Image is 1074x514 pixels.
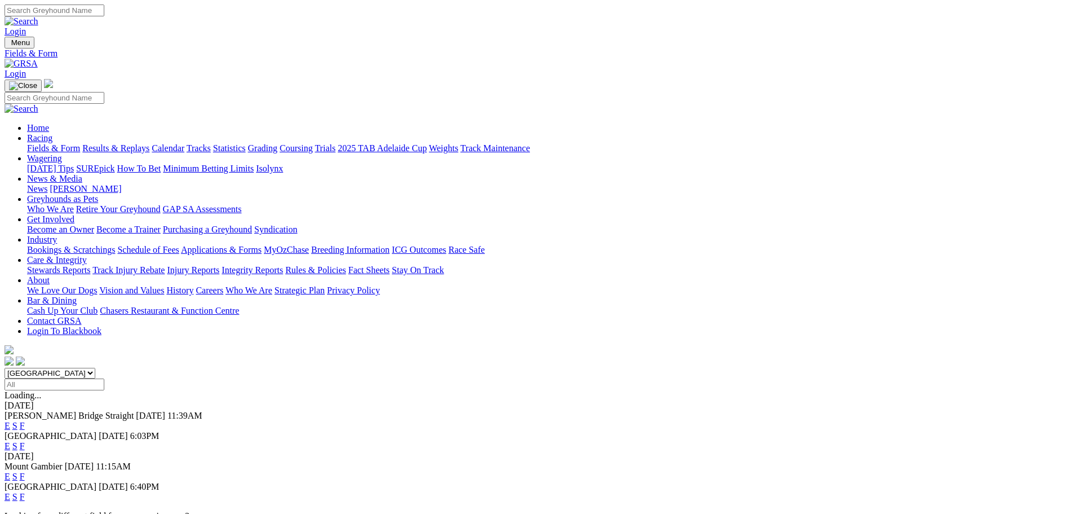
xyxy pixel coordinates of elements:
[27,184,47,194] a: News
[117,164,161,173] a: How To Bet
[27,306,98,315] a: Cash Up Your Club
[27,174,82,183] a: News & Media
[392,265,444,275] a: Stay On Track
[27,296,77,305] a: Bar & Dining
[5,401,1069,411] div: [DATE]
[27,285,1069,296] div: About
[5,472,10,481] a: E
[65,462,94,471] span: [DATE]
[20,492,25,502] a: F
[5,390,41,400] span: Loading...
[96,462,131,471] span: 11:15AM
[44,79,53,88] img: logo-grsa-white.png
[27,245,115,254] a: Bookings & Scratchings
[5,16,38,27] img: Search
[27,204,74,214] a: Who We Are
[27,326,101,336] a: Login To Blackbook
[5,345,14,354] img: logo-grsa-white.png
[130,431,160,441] span: 6:03PM
[12,492,17,502] a: S
[5,37,34,49] button: Toggle navigation
[338,143,427,153] a: 2025 TAB Adelaide Cup
[254,225,297,234] a: Syndication
[226,285,272,295] a: Who We Are
[27,123,49,133] a: Home
[5,441,10,451] a: E
[152,143,184,153] a: Calendar
[99,285,164,295] a: Vision and Values
[285,265,346,275] a: Rules & Policies
[167,265,219,275] a: Injury Reports
[11,38,30,47] span: Menu
[327,285,380,295] a: Privacy Policy
[27,164,74,173] a: [DATE] Tips
[27,194,98,204] a: Greyhounds as Pets
[448,245,484,254] a: Race Safe
[92,265,165,275] a: Track Injury Rebate
[27,225,1069,235] div: Get Involved
[5,482,96,491] span: [GEOGRAPHIC_DATA]
[196,285,223,295] a: Careers
[27,285,97,295] a: We Love Our Dogs
[461,143,530,153] a: Track Maintenance
[5,492,10,502] a: E
[5,421,10,430] a: E
[27,153,62,163] a: Wagering
[5,69,26,78] a: Login
[76,204,161,214] a: Retire Your Greyhound
[99,482,128,491] span: [DATE]
[5,379,104,390] input: Select date
[99,431,128,441] span: [DATE]
[20,421,25,430] a: F
[117,245,179,254] a: Schedule of Fees
[27,143,80,153] a: Fields & Form
[27,265,1069,275] div: Care & Integrity
[348,265,390,275] a: Fact Sheets
[280,143,313,153] a: Coursing
[222,265,283,275] a: Integrity Reports
[12,472,17,481] a: S
[5,462,63,471] span: Mount Gambier
[181,245,262,254] a: Applications & Forms
[82,143,149,153] a: Results & Replays
[27,225,94,234] a: Become an Owner
[130,482,160,491] span: 6:40PM
[5,5,104,16] input: Search
[27,265,90,275] a: Stewards Reports
[5,80,42,92] button: Toggle navigation
[100,306,239,315] a: Chasers Restaurant & Function Centre
[27,184,1069,194] div: News & Media
[27,275,50,285] a: About
[27,204,1069,214] div: Greyhounds as Pets
[96,225,161,234] a: Become a Trainer
[213,143,246,153] a: Statistics
[27,214,74,224] a: Get Involved
[163,204,242,214] a: GAP SA Assessments
[392,245,446,254] a: ICG Outcomes
[163,164,254,173] a: Minimum Betting Limits
[5,49,1069,59] a: Fields & Form
[167,411,202,420] span: 11:39AM
[50,184,121,194] a: [PERSON_NAME]
[12,421,17,430] a: S
[27,255,87,265] a: Care & Integrity
[264,245,309,254] a: MyOzChase
[20,472,25,481] a: F
[5,104,38,114] img: Search
[20,441,25,451] a: F
[27,316,81,326] a: Contact GRSA
[27,235,57,244] a: Industry
[27,133,52,143] a: Racing
[311,245,390,254] a: Breeding Information
[12,441,17,451] a: S
[429,143,458,153] a: Weights
[5,357,14,366] img: facebook.svg
[76,164,114,173] a: SUREpick
[5,59,38,69] img: GRSA
[16,357,25,366] img: twitter.svg
[5,411,134,420] span: [PERSON_NAME] Bridge Straight
[27,164,1069,174] div: Wagering
[163,225,252,234] a: Purchasing a Greyhound
[248,143,277,153] a: Grading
